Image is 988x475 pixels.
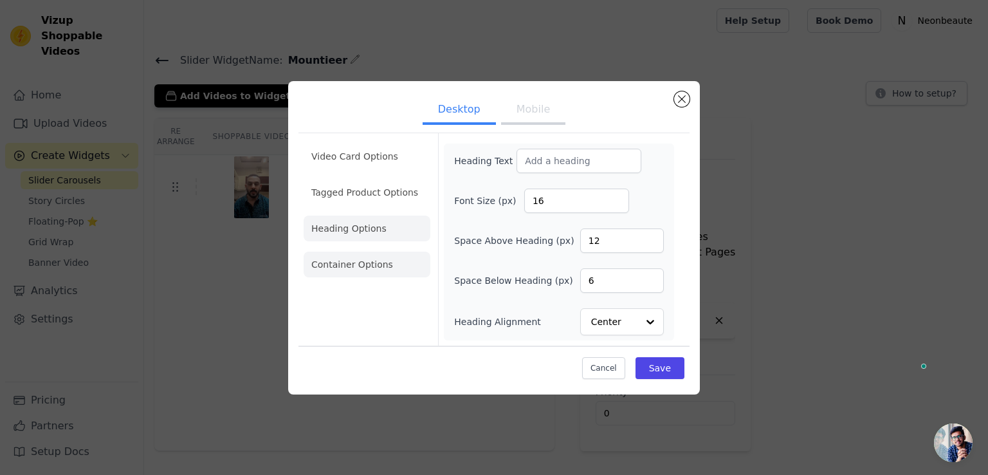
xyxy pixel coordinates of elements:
[454,154,517,167] label: Heading Text
[582,357,625,379] button: Cancel
[304,180,430,205] li: Tagged Product Options
[517,149,641,173] input: Add a heading
[934,424,973,462] div: Open chat
[454,194,524,207] label: Font Size (px)
[454,274,573,287] label: Space Below Heading (px)
[304,216,430,241] li: Heading Options
[501,97,565,125] button: Mobile
[423,97,496,125] button: Desktop
[304,252,430,277] li: Container Options
[454,315,543,328] label: Heading Alignment
[636,357,684,379] button: Save
[454,234,574,247] label: Space Above Heading (px)
[304,144,430,169] li: Video Card Options
[674,91,690,107] button: Close modal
